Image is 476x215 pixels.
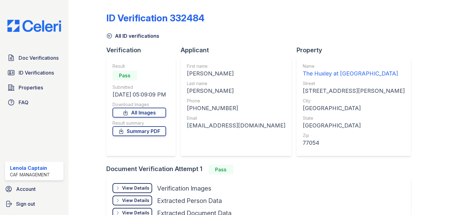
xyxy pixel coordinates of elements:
[10,172,50,178] div: CAF Management
[303,69,405,78] div: The Huxley at [GEOGRAPHIC_DATA]
[5,81,64,94] a: Properties
[16,185,36,193] span: Account
[16,200,35,208] span: Sign out
[112,126,166,136] a: Summary PDF
[303,132,405,139] div: Zip
[112,120,166,126] div: Result summary
[187,63,285,69] div: First name
[187,87,285,95] div: [PERSON_NAME]
[187,80,285,87] div: Last name
[303,87,405,95] div: [STREET_ADDRESS][PERSON_NAME]
[187,69,285,78] div: [PERSON_NAME]
[157,196,222,205] div: Extracted Person Data
[187,121,285,130] div: [EMAIL_ADDRESS][DOMAIN_NAME]
[112,63,166,69] div: Result
[19,99,29,106] span: FAQ
[122,197,149,204] div: View Details
[303,121,405,130] div: [GEOGRAPHIC_DATA]
[5,52,64,64] a: Doc Verifications
[187,115,285,121] div: Email
[297,46,416,54] div: Property
[19,84,43,91] span: Properties
[106,12,205,24] div: ID Verification 332484
[303,98,405,104] div: City
[106,46,181,54] div: Verification
[2,198,66,210] a: Sign out
[112,71,137,80] div: Pass
[157,184,211,193] div: Verification Images
[2,183,66,195] a: Account
[10,164,50,172] div: Lenola Captain
[5,67,64,79] a: ID Verifications
[5,96,64,109] a: FAQ
[303,80,405,87] div: Street
[303,104,405,113] div: [GEOGRAPHIC_DATA]
[112,84,166,90] div: Submitted
[303,115,405,121] div: State
[106,165,416,174] div: Document Verification Attempt 1
[122,185,149,191] div: View Details
[112,90,166,99] div: [DATE] 05:09:09 PM
[112,108,166,118] a: All Images
[19,54,59,62] span: Doc Verifications
[303,63,405,69] div: Name
[106,32,159,40] a: All ID verifications
[2,20,66,32] img: CE_Logo_Blue-a8612792a0a2168367f1c8372b55b34899dd931a85d93a1a3d3e32e68fde9ad4.png
[303,139,405,147] div: 77054
[187,98,285,104] div: Phone
[181,46,297,54] div: Applicant
[112,101,166,108] div: Download Images
[303,63,405,78] a: Name The Huxley at [GEOGRAPHIC_DATA]
[187,104,285,113] div: [PHONE_NUMBER]
[209,165,233,174] div: Pass
[19,69,54,76] span: ID Verifications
